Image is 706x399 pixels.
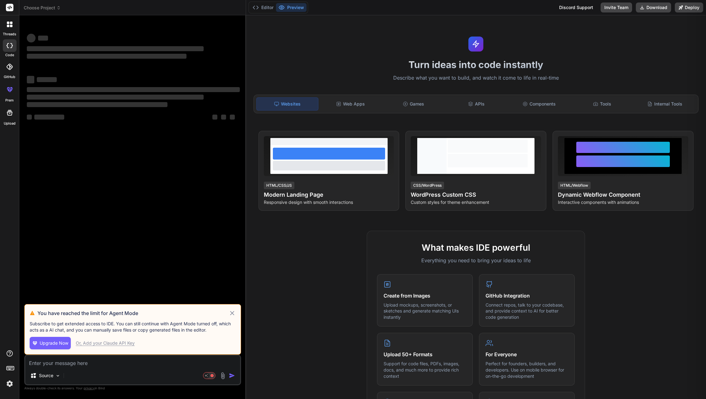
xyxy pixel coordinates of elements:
label: threads [3,32,16,37]
h4: Dynamic Webflow Component [558,190,688,199]
p: Connect repos, talk to your codebase, and provide context to AI for better code generation [486,302,568,320]
button: Invite Team [601,2,632,12]
div: Games [383,97,444,111]
p: Source [39,372,53,379]
h4: Create from Images [384,292,466,299]
label: Upload [4,121,16,126]
h2: What makes IDE powerful [377,241,575,254]
div: Internal Tools [634,97,696,111]
span: ‌ [27,87,240,92]
span: ‌ [38,36,48,41]
span: ‌ [34,115,64,120]
img: settings [4,378,15,389]
button: Deploy [675,2,703,12]
div: HTML/CSS/JS [264,182,294,189]
div: APIs [446,97,507,111]
img: attachment [219,372,226,379]
h1: Turn ideas into code instantly [250,59,702,70]
div: Or, Add your Claude API Key [76,340,135,346]
div: Web Apps [320,97,381,111]
div: Websites [256,97,319,111]
span: ‌ [27,102,167,107]
span: ‌ [212,115,217,120]
p: Subscribe to get extended access to IDE. You can still continue with Agent Mode turned off, which... [30,321,236,333]
div: CSS/WordPress [411,182,444,189]
span: ‌ [27,46,204,51]
h4: WordPress Custom CSS [411,190,541,199]
button: Preview [276,3,307,12]
label: code [5,52,14,58]
button: Editor [250,3,276,12]
label: prem [5,98,14,103]
h4: For Everyone [486,351,568,358]
div: HTML/Webflow [558,182,591,189]
button: Upgrade Now [30,337,71,349]
span: ‌ [37,77,57,82]
h4: Upload 50+ Formats [384,351,466,358]
p: Always double-check its answers. Your in Bind [24,385,241,391]
p: Perfect for founders, builders, and developers. Use on mobile browser for on-the-go development [486,361,568,379]
span: Upgrade Now [40,340,68,346]
img: icon [229,372,235,379]
label: GitHub [4,74,15,80]
div: Tools [571,97,633,111]
span: ‌ [230,115,235,120]
p: Responsive design with smooth interactions [264,199,394,205]
span: ‌ [27,54,186,59]
span: ‌ [27,34,36,42]
span: ‌ [27,95,204,100]
p: Describe what you want to build, and watch it come to life in real-time [250,74,702,82]
span: ‌ [27,115,32,120]
span: Choose Project [24,5,61,11]
span: privacy [84,386,95,390]
h3: You have reached the limit for Agent Mode [37,309,228,317]
div: Discord Support [555,2,597,12]
button: Download [636,2,671,12]
p: Custom styles for theme enhancement [411,199,541,205]
div: Components [508,97,570,111]
p: Interactive components with animations [558,199,688,205]
h4: GitHub Integration [486,292,568,299]
img: Pick Models [55,373,60,378]
span: ‌ [221,115,226,120]
span: ‌ [27,76,34,83]
p: Upload mockups, screenshots, or sketches and generate matching UIs instantly [384,302,466,320]
h4: Modern Landing Page [264,190,394,199]
p: Support for code files, PDFs, images, docs, and much more to provide rich context [384,361,466,379]
p: Everything you need to bring your ideas to life [377,257,575,264]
